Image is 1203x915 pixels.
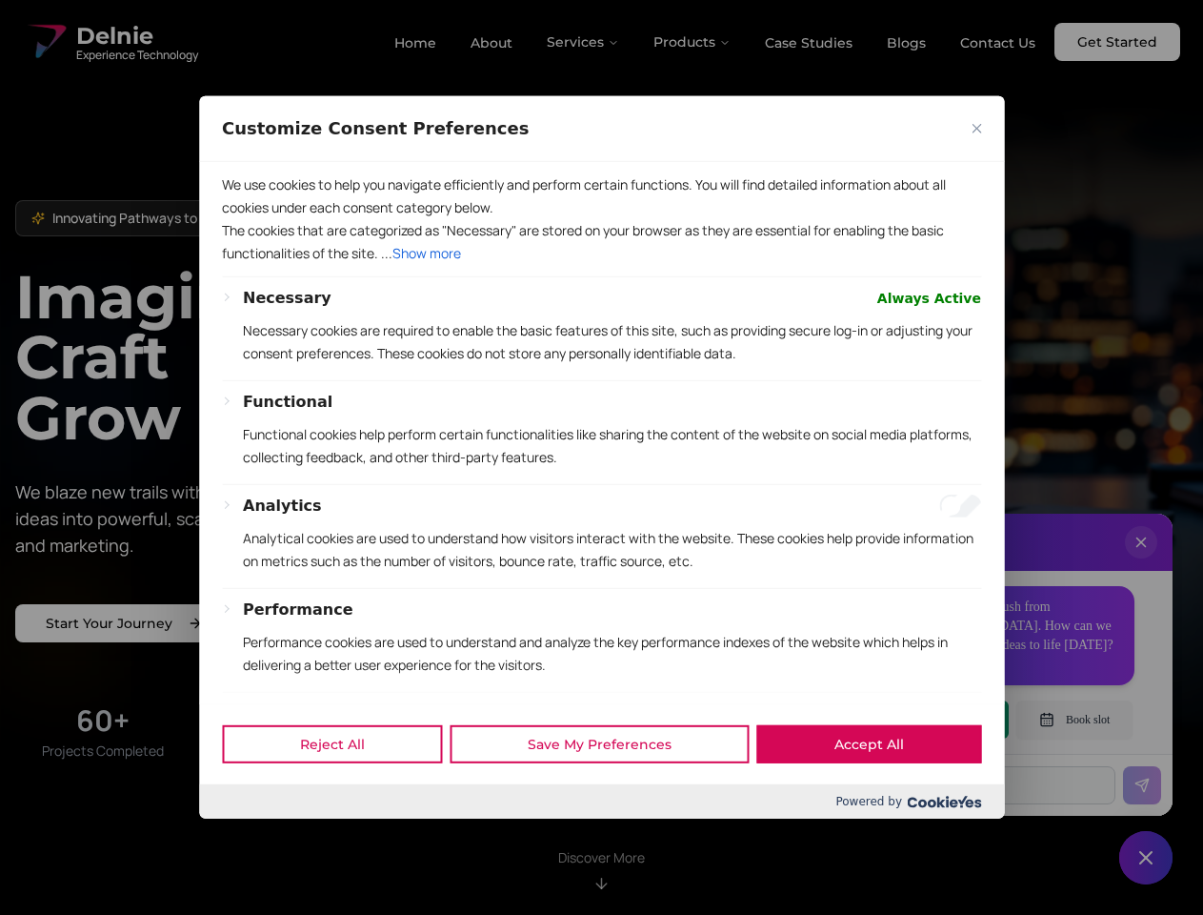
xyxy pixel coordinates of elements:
[222,117,529,140] span: Customize Consent Preferences
[243,495,322,518] button: Analytics
[243,287,331,310] button: Necessary
[907,796,981,808] img: Cookieyes logo
[243,423,981,469] p: Functional cookies help perform certain functionalities like sharing the content of the website o...
[972,124,981,133] img: Close
[222,173,981,219] p: We use cookies to help you navigate efficiently and perform certain functions. You will find deta...
[877,287,981,310] span: Always Active
[243,319,981,365] p: Necessary cookies are required to enable the basic features of this site, such as providing secur...
[222,725,442,763] button: Reject All
[243,631,981,677] p: Performance cookies are used to understand and analyze the key performance indexes of the website...
[756,725,981,763] button: Accept All
[243,599,353,621] button: Performance
[222,219,981,265] p: The cookies that are categorized as "Necessary" are stored on your browser as they are essential ...
[939,495,981,518] input: Enable Analytics
[392,242,461,265] button: Show more
[243,391,332,414] button: Functional
[199,784,1004,819] div: Powered by
[450,725,749,763] button: Save My Preferences
[243,527,981,573] p: Analytical cookies are used to understand how visitors interact with the website. These cookies h...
